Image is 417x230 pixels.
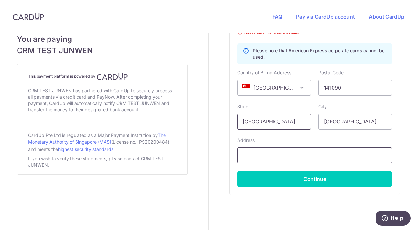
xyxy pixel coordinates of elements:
iframe: Opens a widget where you can find more information [376,211,411,227]
label: Postal Code [318,70,344,76]
span: Singapore [238,80,311,95]
h4: This payment platform is powered by [28,73,177,80]
label: State [237,103,248,110]
a: highest security standards [58,146,113,152]
label: Country of Billing Address [237,70,291,76]
input: Example 123456 [318,80,392,96]
a: Pay via CardUp account [296,13,355,20]
p: Please note that American Express corporate cards cannot be used. [253,48,387,60]
label: Address [237,137,255,144]
label: City [318,103,327,110]
span: Singapore [237,80,311,96]
div: CardUp Pte Ltd is regulated as a Major Payment Institution by (License no.: PS20200484) and meets... [28,130,177,154]
a: FAQ [272,13,282,20]
button: Continue [237,171,392,187]
div: If you wish to verify these statements, please contact CRM TEST JUNWEN. [28,154,177,169]
img: CardUp [97,73,128,80]
div: CRM TEST JUNWEN has partnered with CardUp to securely process all payments via credit card and Pa... [28,86,177,114]
span: CRM TEST JUNWEN [17,45,188,56]
a: About CardUp [369,13,404,20]
span: You are paying [17,33,188,45]
img: CardUp [13,13,44,20]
